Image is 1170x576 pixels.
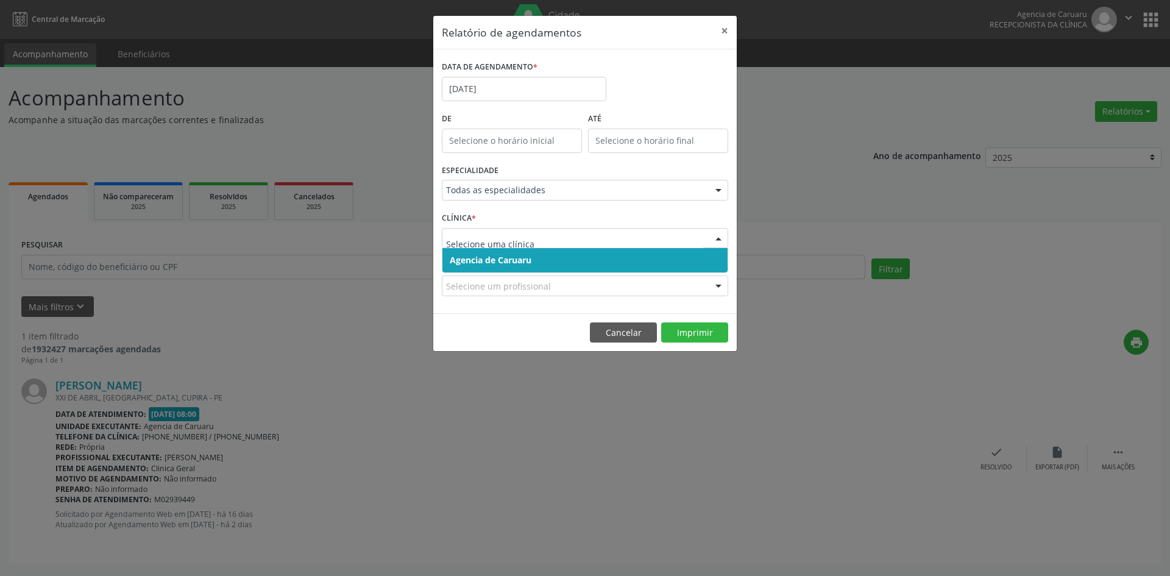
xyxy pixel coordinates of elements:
input: Selecione uma clínica [446,232,703,257]
input: Selecione o horário inicial [442,129,582,153]
label: De [442,110,582,129]
button: Cancelar [590,322,657,343]
input: Selecione uma data ou intervalo [442,77,606,101]
button: Close [712,16,737,46]
label: ESPECIALIDADE [442,162,498,180]
label: DATA DE AGENDAMENTO [442,58,537,77]
input: Selecione o horário final [588,129,728,153]
span: Selecione um profissional [446,280,551,293]
h5: Relatório de agendamentos [442,24,581,40]
span: Todas as especialidades [446,184,703,196]
label: ATÉ [588,110,728,129]
label: CLÍNICA [442,209,476,228]
span: Agencia de Caruaru [450,254,531,266]
button: Imprimir [661,322,728,343]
